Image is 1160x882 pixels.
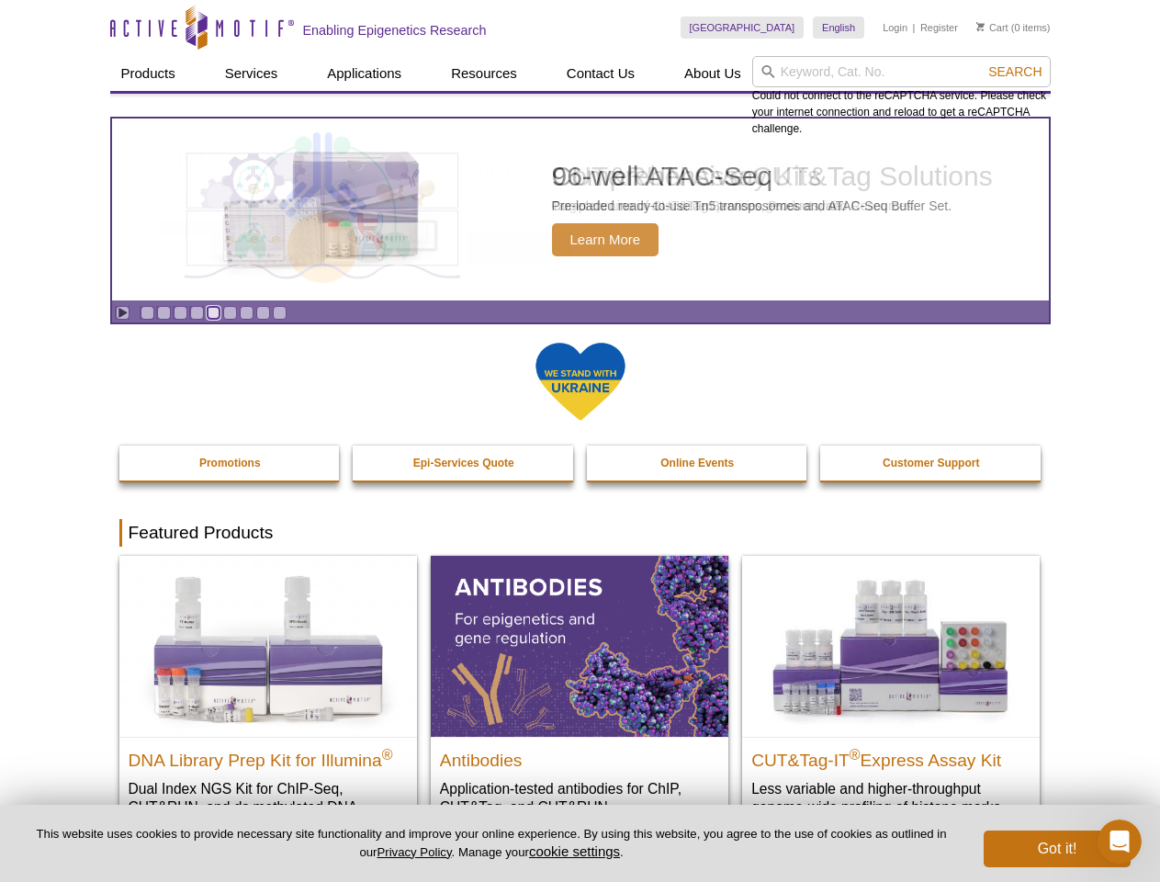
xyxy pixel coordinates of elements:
[119,556,417,736] img: DNA Library Prep Kit for Illumina
[199,457,261,469] strong: Promotions
[303,22,487,39] h2: Enabling Epigenetics Research
[119,519,1042,547] h2: Featured Products
[535,341,626,423] img: We Stand With Ukraine
[129,742,408,770] h2: DNA Library Prep Kit for Illumina
[751,779,1030,817] p: Less variable and higher-throughput genome-wide profiling of histone marks​.
[141,306,154,320] a: Go to slide 1
[913,17,916,39] li: |
[440,742,719,770] h2: Antibodies
[742,556,1040,736] img: CUT&Tag-IT® Express Assay Kit
[431,556,728,834] a: All Antibodies Antibodies Application-tested antibodies for ChIP, CUT&Tag, and CUT&RUN.
[813,17,864,39] a: English
[1098,820,1142,864] iframe: Intercom live chat
[587,446,809,481] a: Online Events
[920,21,958,34] a: Register
[976,17,1051,39] li: (0 items)
[660,457,734,469] strong: Online Events
[988,64,1042,79] span: Search
[673,56,752,91] a: About Us
[984,831,1131,867] button: Got it!
[983,63,1047,80] button: Search
[208,141,437,278] img: Active Motif Kit photo
[116,306,130,320] a: Toggle autoplay
[552,163,952,190] h2: 96-well ATAC-Seq
[119,446,342,481] a: Promotions
[556,56,646,91] a: Contact Us
[112,119,1049,300] a: Active Motif Kit photo 96-well ATAC-Seq Pre-loaded ready-to-use Tn5 transposomes and ATAC-Seq Buf...
[552,198,952,214] p: Pre-loaded ready-to-use Tn5 transposomes and ATAC-Seq Buffer Set.
[850,746,861,762] sup: ®
[820,446,1042,481] a: Customer Support
[382,746,393,762] sup: ®
[157,306,171,320] a: Go to slide 2
[751,742,1030,770] h2: CUT&Tag-IT Express Assay Kit
[552,223,659,256] span: Learn More
[752,56,1051,137] div: Could not connect to the reCAPTCHA service. Please check your internet connection and reload to g...
[119,556,417,853] a: DNA Library Prep Kit for Illumina DNA Library Prep Kit for Illumina® Dual Index NGS Kit for ChIP-...
[431,556,728,736] img: All Antibodies
[29,826,953,861] p: This website uses cookies to provide necessary site functionality and improve your online experie...
[440,779,719,817] p: Application-tested antibodies for ChIP, CUT&Tag, and CUT&RUN.
[207,306,220,320] a: Go to slide 5
[240,306,253,320] a: Go to slide 7
[681,17,805,39] a: [GEOGRAPHIC_DATA]
[110,56,186,91] a: Products
[413,457,514,469] strong: Epi-Services Quote
[174,306,187,320] a: Go to slide 3
[440,56,528,91] a: Resources
[316,56,412,91] a: Applications
[190,306,204,320] a: Go to slide 4
[883,457,979,469] strong: Customer Support
[129,779,408,835] p: Dual Index NGS Kit for ChIP-Seq, CUT&RUN, and ds methylated DNA assays.
[223,306,237,320] a: Go to slide 6
[883,21,907,34] a: Login
[752,56,1051,87] input: Keyword, Cat. No.
[529,843,620,859] button: cookie settings
[742,556,1040,834] a: CUT&Tag-IT® Express Assay Kit CUT&Tag-IT®Express Assay Kit Less variable and higher-throughput ge...
[273,306,287,320] a: Go to slide 9
[112,119,1049,300] article: 96-well ATAC-Seq
[976,21,1008,34] a: Cart
[256,306,270,320] a: Go to slide 8
[976,22,985,31] img: Your Cart
[214,56,289,91] a: Services
[377,845,451,859] a: Privacy Policy
[353,446,575,481] a: Epi-Services Quote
